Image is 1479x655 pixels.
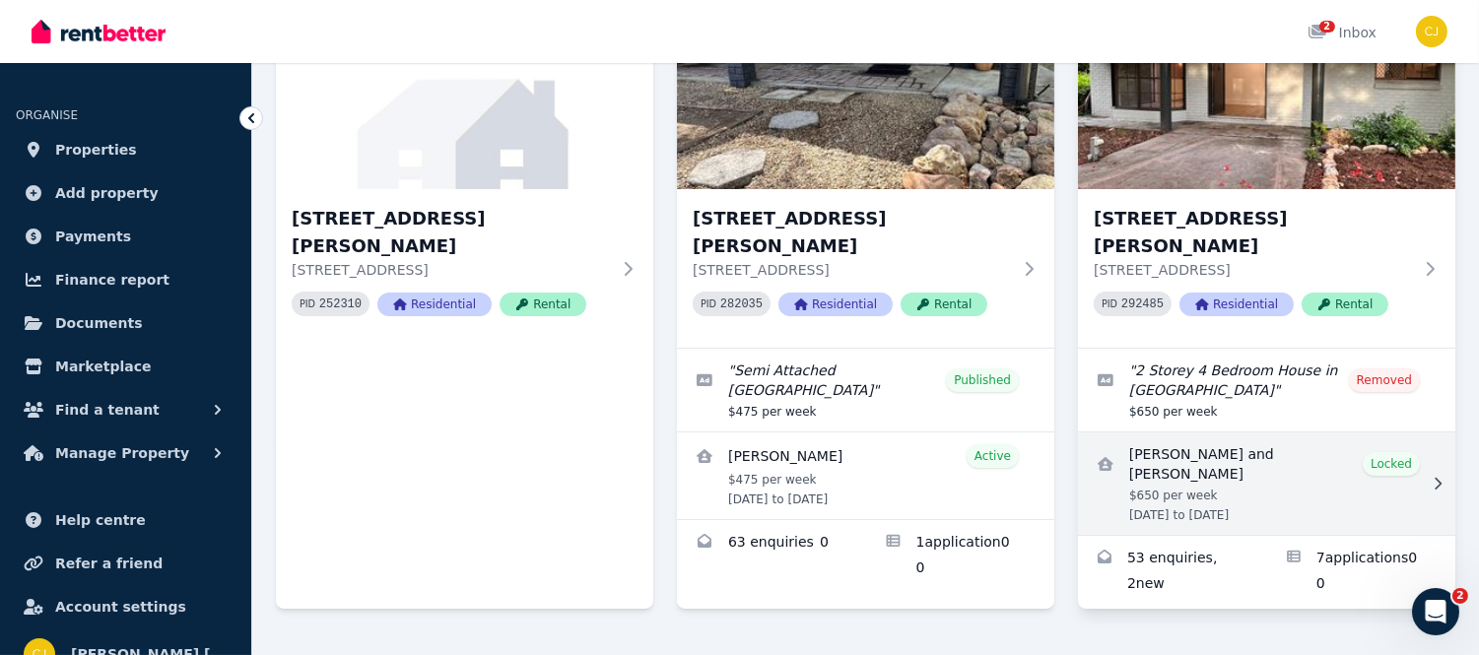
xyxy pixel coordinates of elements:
[1302,293,1388,316] span: Rental
[16,347,235,386] a: Marketplace
[500,293,586,316] span: Rental
[901,293,987,316] span: Rental
[292,260,610,280] p: [STREET_ADDRESS]
[1179,293,1294,316] span: Residential
[778,293,893,316] span: Residential
[693,260,1011,280] p: [STREET_ADDRESS]
[677,520,866,593] a: Enquiries for 44 Mimosa Lane, Moggill
[55,398,160,422] span: Find a tenant
[1416,16,1447,47] img: Cameron James Peppin
[1121,297,1164,311] code: 292485
[1267,536,1456,609] a: Applications for 44A Mimosa Lane, Moggill
[1319,21,1335,33] span: 2
[866,520,1055,593] a: Applications for 44 Mimosa Lane, Moggill
[1094,260,1412,280] p: [STREET_ADDRESS]
[292,205,610,260] h3: [STREET_ADDRESS][PERSON_NAME]
[16,587,235,626] a: Account settings
[1078,536,1267,609] a: Enquiries for 44A Mimosa Lane, Moggill
[55,268,169,292] span: Finance report
[1102,298,1117,309] small: PID
[55,225,131,248] span: Payments
[32,17,166,46] img: RentBetter
[1452,588,1468,604] span: 2
[16,217,235,256] a: Payments
[16,544,235,583] a: Refer a friend
[16,108,78,122] span: ORGANISE
[1308,23,1377,42] div: Inbox
[693,205,1011,260] h3: [STREET_ADDRESS][PERSON_NAME]
[677,432,1054,519] a: View details for Jacob Predo
[16,130,235,169] a: Properties
[16,303,235,343] a: Documents
[319,297,362,311] code: 252310
[16,433,235,473] button: Manage Property
[1078,349,1455,431] a: Edit listing: 2 Storey 4 Bedroom House in Moggill
[55,595,186,619] span: Account settings
[701,298,716,309] small: PID
[720,297,763,311] code: 282035
[55,552,163,575] span: Refer a friend
[1078,432,1455,535] a: View details for Madaline Salkeld and Cody Haylock
[55,441,189,465] span: Manage Property
[55,355,151,378] span: Marketplace
[16,260,235,299] a: Finance report
[55,138,137,162] span: Properties
[677,349,1054,431] a: Edit listing: Semi Attached Granny Flat
[300,298,315,309] small: PID
[16,390,235,429] button: Find a tenant
[1412,588,1459,635] iframe: Intercom live chat
[55,181,159,205] span: Add property
[377,293,492,316] span: Residential
[1094,205,1412,260] h3: [STREET_ADDRESS][PERSON_NAME]
[55,311,143,335] span: Documents
[55,508,146,532] span: Help centre
[16,173,235,213] a: Add property
[16,500,235,540] a: Help centre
